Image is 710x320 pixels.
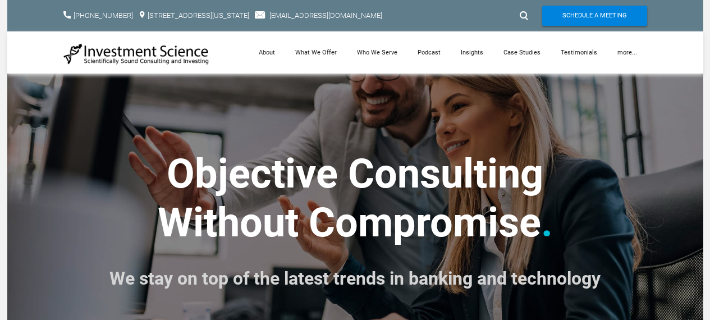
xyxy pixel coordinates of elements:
[269,11,382,20] a: [EMAIL_ADDRESS][DOMAIN_NAME]
[607,31,647,74] a: more...
[542,6,647,26] a: Schedule A Meeting
[63,43,209,65] img: Investment Science | NYC Consulting Services
[74,11,133,20] a: [PHONE_NUMBER]
[347,31,407,74] a: Who We Serve
[109,268,601,289] font: We stay on top of the latest trends in banking and technology
[451,31,493,74] a: Insights
[158,150,544,246] strong: ​Objective Consulting ​Without Compromise
[493,31,551,74] a: Case Studies
[249,31,285,74] a: About
[551,31,607,74] a: Testimonials
[562,6,627,26] span: Schedule A Meeting
[541,199,553,246] font: .
[148,11,249,20] a: [STREET_ADDRESS][US_STATE]​
[407,31,451,74] a: Podcast
[285,31,347,74] a: What We Offer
